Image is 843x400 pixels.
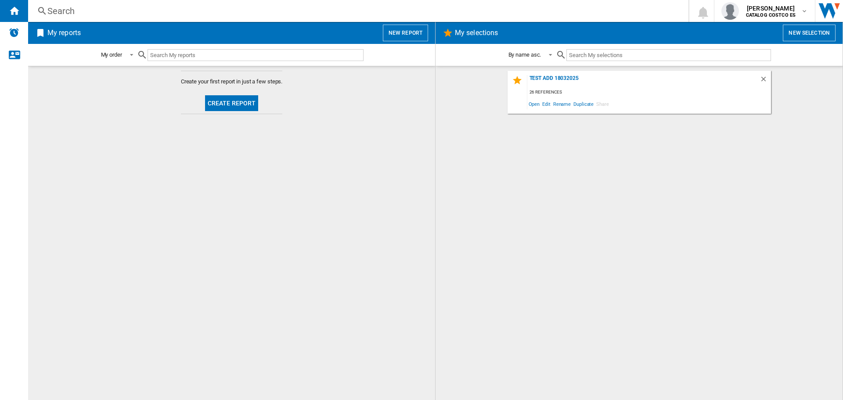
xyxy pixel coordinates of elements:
span: Create your first report in just a few steps. [181,78,283,86]
div: By name asc. [508,51,541,58]
input: Search My reports [148,49,364,61]
button: New report [383,25,428,41]
h2: My selections [453,25,500,41]
div: Delete [760,75,771,87]
span: Edit [541,98,552,110]
img: alerts-logo.svg [9,27,19,38]
span: Share [595,98,610,110]
span: Rename [552,98,572,110]
button: New selection [783,25,836,41]
div: 26 references [527,87,771,98]
span: Open [527,98,541,110]
span: [PERSON_NAME] [746,4,796,13]
div: test add 18032025 [527,75,760,87]
div: My order [101,51,122,58]
img: profile.jpg [721,2,739,20]
div: Search [47,5,666,17]
b: CATALOG COSTCO ES [746,12,796,18]
span: Duplicate [572,98,595,110]
input: Search My selections [566,49,771,61]
h2: My reports [46,25,83,41]
button: Create report [205,95,259,111]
